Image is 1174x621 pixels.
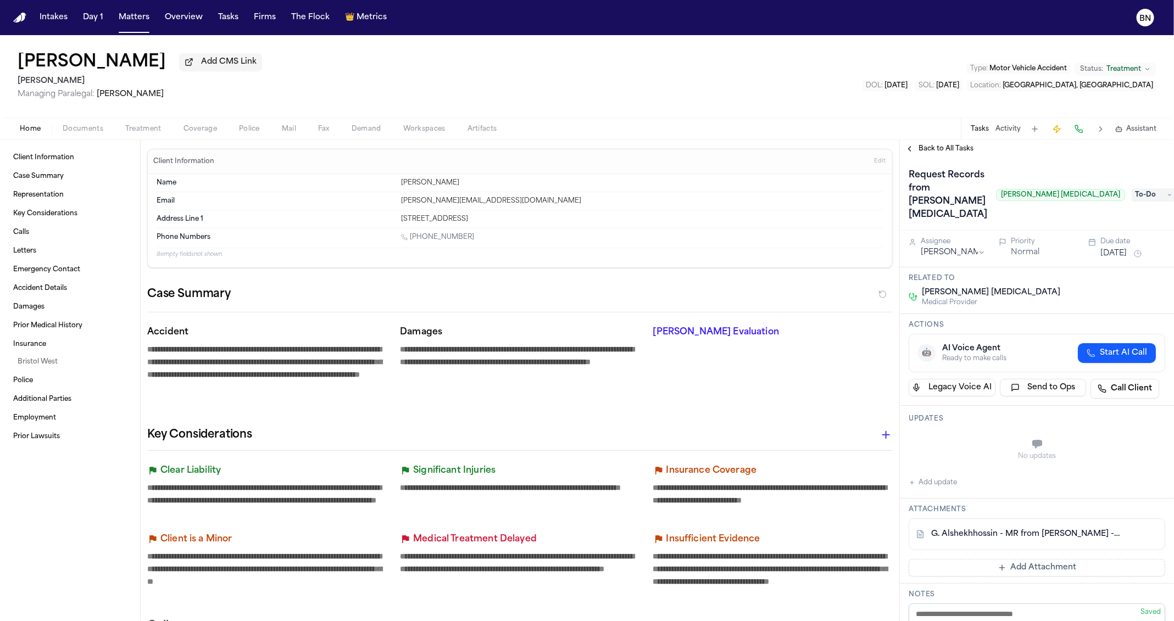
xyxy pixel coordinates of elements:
[9,242,131,260] a: Letters
[9,390,131,408] a: Additional Parties
[13,353,131,371] a: Bristol West
[863,80,911,91] button: Edit DOL: 2025-01-01
[157,178,394,187] dt: Name
[874,158,886,165] span: Edit
[249,8,280,27] button: Firms
[401,197,883,205] div: [PERSON_NAME][EMAIL_ADDRESS][DOMAIN_NAME]
[9,186,131,204] a: Representation
[125,125,162,133] span: Treatment
[995,125,1021,133] button: Activity
[287,8,334,27] button: The Flock
[9,261,131,278] a: Emergency Contact
[9,317,131,334] a: Prior Medical History
[909,379,995,396] button: Legacy Voice AI
[147,326,387,339] p: Accident
[1115,125,1156,133] button: Assistant
[970,82,1001,89] span: Location :
[1000,379,1087,396] button: Send to Ops
[9,223,131,241] a: Calls
[18,53,166,72] h1: [PERSON_NAME]
[1090,379,1159,399] a: Call Client
[666,533,760,546] p: Insufficient Evidence
[147,286,231,303] h2: Case Summary
[183,125,217,133] span: Coverage
[157,233,210,242] span: Phone Numbers
[666,464,757,477] p: Insurance Coverage
[909,476,957,489] button: Add update
[1140,609,1161,616] span: Saved
[13,13,26,23] a: Home
[401,178,883,187] div: [PERSON_NAME]
[909,321,1165,329] h3: Actions
[157,197,394,205] dt: Email
[1071,121,1087,137] button: Make a Call
[9,205,131,222] a: Key Considerations
[1131,247,1144,260] button: Snooze task
[931,529,1121,540] a: G. Alshekhhossin - MR from [PERSON_NAME] - [DATE] to [DATE]
[919,82,934,89] span: SOL :
[352,125,381,133] span: Demand
[79,8,108,27] button: Day 1
[922,348,932,359] span: 🤖
[967,63,1070,74] button: Edit Type: Motor Vehicle Accident
[909,590,1165,599] h3: Notes
[9,428,131,445] a: Prior Lawsuits
[653,326,893,339] p: [PERSON_NAME] Evaluation
[114,8,154,27] button: Matters
[468,125,497,133] span: Artifacts
[1100,248,1127,259] button: [DATE]
[971,125,989,133] button: Tasks
[866,82,883,89] span: DOL :
[884,82,908,89] span: [DATE]
[160,8,207,27] button: Overview
[1106,65,1141,74] span: Treatment
[400,326,639,339] p: Damages
[160,464,221,477] p: Clear Liability
[239,125,260,133] span: Police
[909,559,1165,577] button: Add Attachment
[922,298,1060,307] span: Medical Provider
[936,82,959,89] span: [DATE]
[1078,343,1156,363] button: Start AI Call
[35,8,72,27] a: Intakes
[341,8,391,27] button: crownMetrics
[919,144,973,153] span: Back to All Tasks
[9,149,131,166] a: Client Information
[97,90,164,98] span: [PERSON_NAME]
[1126,125,1156,133] span: Assistant
[1011,237,1076,246] div: Priority
[18,90,94,98] span: Managing Paralegal:
[160,533,232,546] p: Client is a Minor
[18,75,262,88] h2: [PERSON_NAME]
[9,372,131,389] a: Police
[1003,82,1153,89] span: [GEOGRAPHIC_DATA], [GEOGRAPHIC_DATA]
[403,125,446,133] span: Workspaces
[942,354,1006,363] div: Ready to make calls
[1080,65,1103,74] span: Status:
[921,237,986,246] div: Assignee
[996,189,1125,201] span: [PERSON_NAME] [MEDICAL_DATA]
[989,65,1067,72] span: Motor Vehicle Accident
[9,409,131,427] a: Employment
[871,153,889,170] button: Edit
[900,144,979,153] button: Back to All Tasks
[214,8,243,27] button: Tasks
[20,125,41,133] span: Home
[18,53,166,72] button: Edit matter name
[909,415,1165,423] h3: Updates
[151,157,216,166] h3: Client Information
[201,57,257,68] span: Add CMS Link
[9,335,131,353] a: Insurance
[904,166,992,223] h1: Request Records from [PERSON_NAME] [MEDICAL_DATA]
[413,464,496,477] p: Significant Injuries
[967,80,1156,91] button: Edit Location: Cherry Hill, NJ
[970,65,988,72] span: Type :
[922,287,1060,298] span: [PERSON_NAME] [MEDICAL_DATA]
[1011,247,1039,258] button: Normal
